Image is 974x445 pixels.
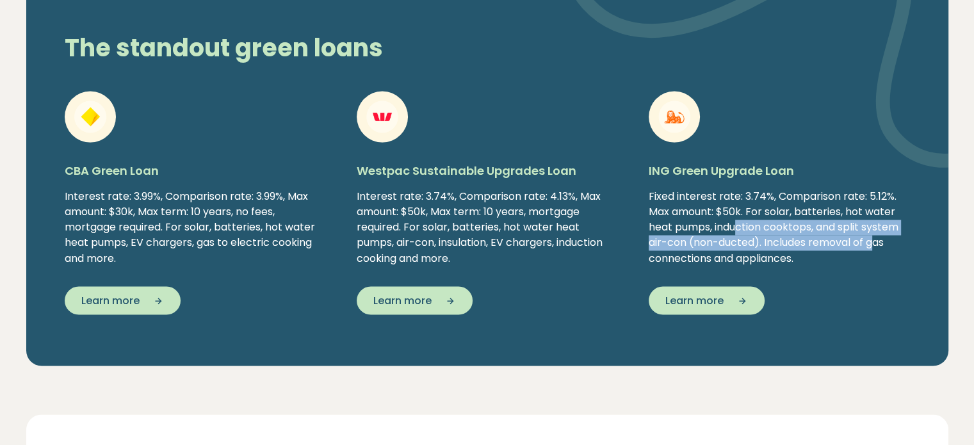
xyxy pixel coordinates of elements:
[54,33,631,63] h2: The standout green loans
[74,101,106,133] img: CBA Green Loan
[366,101,398,133] img: Westpac Sustainable Upgrades Loan
[910,384,974,445] iframe: Chat Widget
[357,286,473,314] button: Learn more
[649,286,765,314] button: Learn more
[357,189,618,266] div: Interest rate: 3.74%, Comparison rate: 4.13%, Max amount: $50k, Max term: 10 years, mortgage requ...
[65,286,181,314] button: Learn more
[65,189,326,266] div: Interest rate: 3.99%, Comparison rate: 3.99%, Max amount: $30k, Max term: 10 years, no fees, mort...
[65,163,326,179] h5: CBA Green Loan
[373,293,432,308] span: Learn more
[357,163,618,179] h5: Westpac Sustainable Upgrades Loan
[665,293,724,308] span: Learn more
[81,293,140,308] span: Learn more
[649,189,910,266] div: Fixed interest rate: 3.74%, Comparison rate: 5.12%. Max amount: $50k. For solar, batteries, hot w...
